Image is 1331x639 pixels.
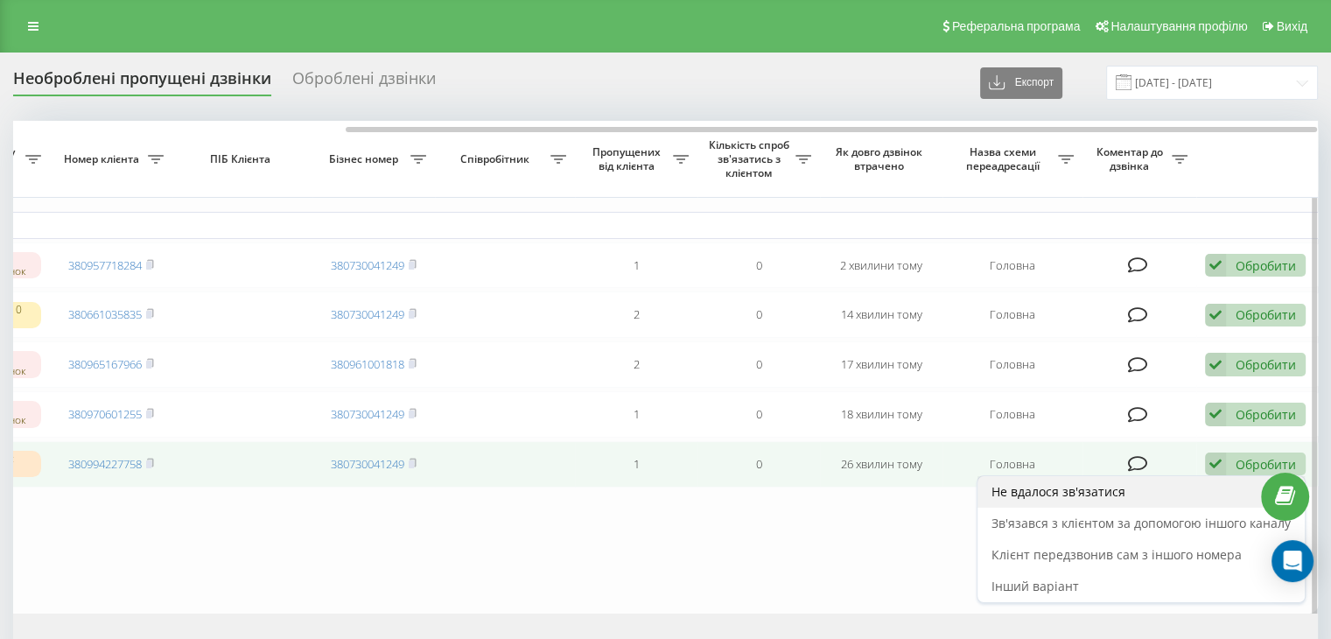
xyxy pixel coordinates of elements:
[942,441,1082,488] td: Головна
[697,391,820,438] td: 0
[820,441,942,488] td: 26 хвилин тому
[321,152,410,166] span: Бізнес номер
[1236,456,1296,473] div: Обробити
[697,242,820,289] td: 0
[991,483,1125,500] span: Не вдалося зв'язатися
[584,145,673,172] span: Пропущених від клієнта
[991,578,1079,594] span: Інший варіант
[991,546,1242,563] span: Клієнт передзвонив сам з іншого номера
[942,242,1082,289] td: Головна
[942,341,1082,388] td: Головна
[575,291,697,338] td: 2
[1110,19,1247,33] span: Налаштування профілю
[820,341,942,388] td: 17 хвилин тому
[331,356,404,372] a: 380961001818
[1277,19,1307,33] span: Вихід
[331,456,404,472] a: 380730041249
[292,69,436,96] div: Оброблені дзвінки
[1236,257,1296,274] div: Обробити
[951,145,1058,172] span: Назва схеми переадресації
[991,515,1291,531] span: Зв'язався з клієнтом за допомогою іншого каналу
[820,391,942,438] td: 18 хвилин тому
[820,242,942,289] td: 2 хвилини тому
[1236,356,1296,373] div: Обробити
[331,257,404,273] a: 380730041249
[68,456,142,472] a: 380994227758
[706,138,795,179] span: Кількість спроб зв'язатись з клієнтом
[942,291,1082,338] td: Головна
[13,69,271,96] div: Необроблені пропущені дзвінки
[68,356,142,372] a: 380965167966
[980,67,1062,99] button: Експорт
[331,306,404,322] a: 380730041249
[1271,540,1313,582] div: Open Intercom Messenger
[697,291,820,338] td: 0
[187,152,298,166] span: ПІБ Клієнта
[68,257,142,273] a: 380957718284
[331,406,404,422] a: 380730041249
[575,441,697,488] td: 1
[575,242,697,289] td: 1
[942,391,1082,438] td: Головна
[697,441,820,488] td: 0
[1091,145,1172,172] span: Коментар до дзвінка
[1236,406,1296,423] div: Обробити
[697,341,820,388] td: 0
[59,152,148,166] span: Номер клієнта
[1236,306,1296,323] div: Обробити
[575,341,697,388] td: 2
[68,306,142,322] a: 380661035835
[575,391,697,438] td: 1
[834,145,928,172] span: Як довго дзвінок втрачено
[952,19,1081,33] span: Реферальна програма
[68,406,142,422] a: 380970601255
[820,291,942,338] td: 14 хвилин тому
[444,152,550,166] span: Співробітник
